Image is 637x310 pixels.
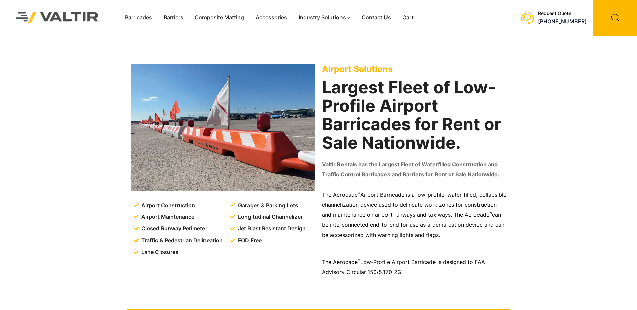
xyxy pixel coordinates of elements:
h2: Largest Fleet of Low-Profile Airport Barricades for Rent or Sale Nationwide. [322,78,507,152]
a: Industry Solutions [293,13,356,23]
a: Barriers [158,13,189,23]
a: [PHONE_NUMBER] [538,18,587,25]
span: Lane Closures [140,247,178,257]
sup: ® [358,191,360,196]
a: Accessories [250,13,293,23]
span: Airport Maintenance [140,212,194,222]
sup: ® [489,211,492,216]
p: Airport Solutions [322,64,507,74]
span: Garages & Parking Lots [236,201,298,211]
a: Contact Us [356,13,397,23]
p: The Aerocade Low-Profile Airport Barricade is designed to FAA Advisory Circular 150/5370-2G. [322,257,507,277]
span: Longitudinal Channelizer [236,212,303,222]
a: Composite Matting [189,13,250,23]
img: Valtir Rentals [7,3,107,32]
span: FOD Free [236,236,262,246]
span: Traffic & Pedestrian Delineation [140,236,223,246]
a: Barricades [119,13,158,23]
span: Airport Construction [140,201,195,211]
span: Closed Runway Perimeter [140,224,207,234]
sup: ® [358,258,360,263]
span: Jet Blast Resistant Design [236,224,306,234]
div: Request Quote [538,11,587,16]
p: Valtir Rentals has the Largest Fleet of Waterfilled Construction and Traffic Control Barricades a... [322,160,507,180]
p: The Aerocade Airport Barricade is a low-profile, water-filled, collapsible channelization device ... [322,190,507,240]
a: Cart [397,13,419,23]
